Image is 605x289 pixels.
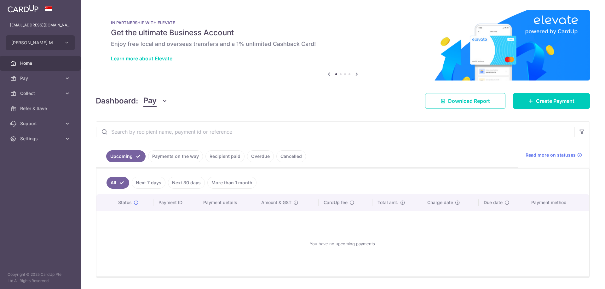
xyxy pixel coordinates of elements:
[143,95,157,107] span: Pay
[111,55,172,62] a: Learn more about Elevate
[20,136,62,142] span: Settings
[205,150,245,162] a: Recipient paid
[261,199,291,206] span: Amount & GST
[96,122,574,142] input: Search by recipient name, payment id or reference
[526,194,589,211] th: Payment method
[10,22,71,28] p: [EMAIL_ADDRESS][DOMAIN_NAME]
[20,75,62,81] span: Pay
[132,177,165,189] a: Next 7 days
[111,40,575,48] h6: Enjoy free local and overseas transfers and a 1% unlimited Cashback Card!
[8,5,38,13] img: CardUp
[143,95,168,107] button: Pay
[425,93,505,109] a: Download Report
[536,97,574,105] span: Create Payment
[6,35,75,50] button: [PERSON_NAME] MANAGEMENT CONSULTANCY (S) PTE. LTD.
[20,105,62,112] span: Refer & Save
[198,194,256,211] th: Payment details
[207,177,256,189] a: More than 1 month
[96,95,138,107] h4: Dashboard:
[247,150,274,162] a: Overdue
[106,150,146,162] a: Upcoming
[427,199,453,206] span: Charge date
[118,199,132,206] span: Status
[11,40,58,46] span: [PERSON_NAME] MANAGEMENT CONSULTANCY (S) PTE. LTD.
[513,93,590,109] a: Create Payment
[20,60,62,66] span: Home
[104,216,582,271] div: You have no upcoming payments.
[20,90,62,97] span: Collect
[484,199,503,206] span: Due date
[526,152,582,158] a: Read more on statuses
[96,10,590,81] img: Renovation banner
[153,194,198,211] th: Payment ID
[111,20,575,25] p: IN PARTNERSHIP WITH ELEVATE
[377,199,398,206] span: Total amt.
[448,97,490,105] span: Download Report
[148,150,203,162] a: Payments on the way
[20,120,62,127] span: Support
[168,177,205,189] a: Next 30 days
[276,150,306,162] a: Cancelled
[111,28,575,38] h5: Get the ultimate Business Account
[526,152,576,158] span: Read more on statuses
[324,199,348,206] span: CardUp fee
[107,177,129,189] a: All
